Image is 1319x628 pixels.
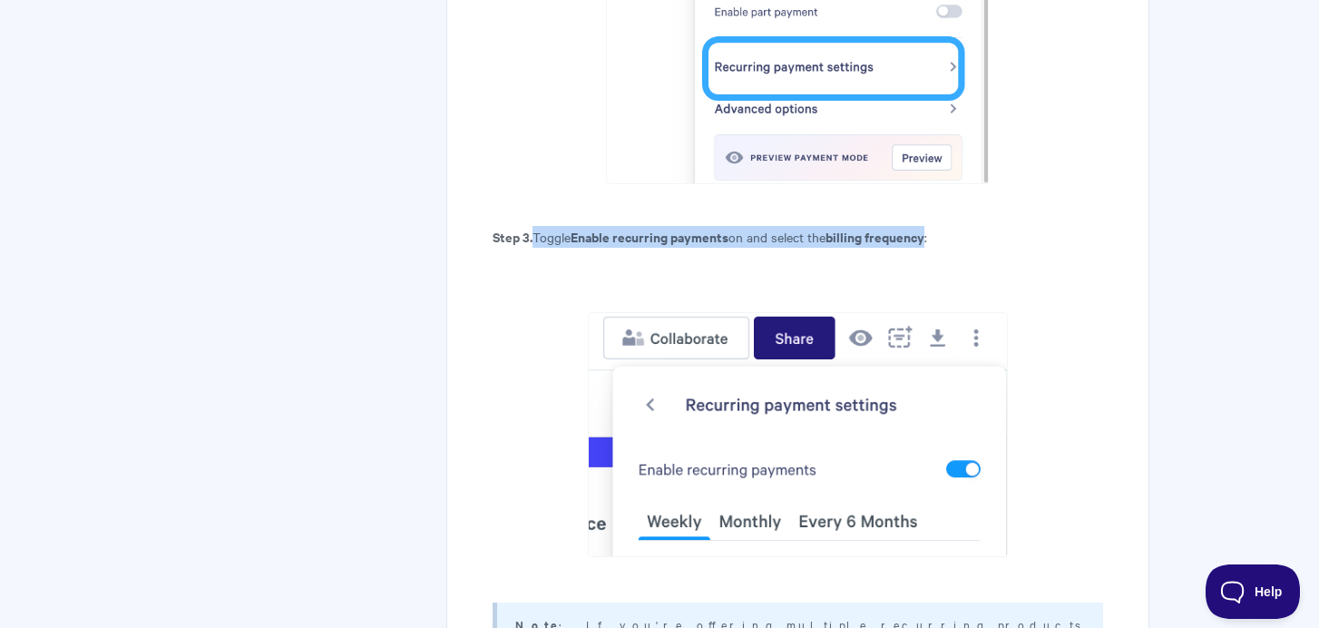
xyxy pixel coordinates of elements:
[826,227,924,246] strong: billing frequency
[588,312,1008,557] img: file-cY2cTsZGvu.png
[571,227,728,246] strong: Enable recurring payments
[1206,564,1301,619] iframe: Toggle Customer Support
[493,227,532,246] b: Step 3.
[493,226,1103,248] p: Toggle on and select the :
